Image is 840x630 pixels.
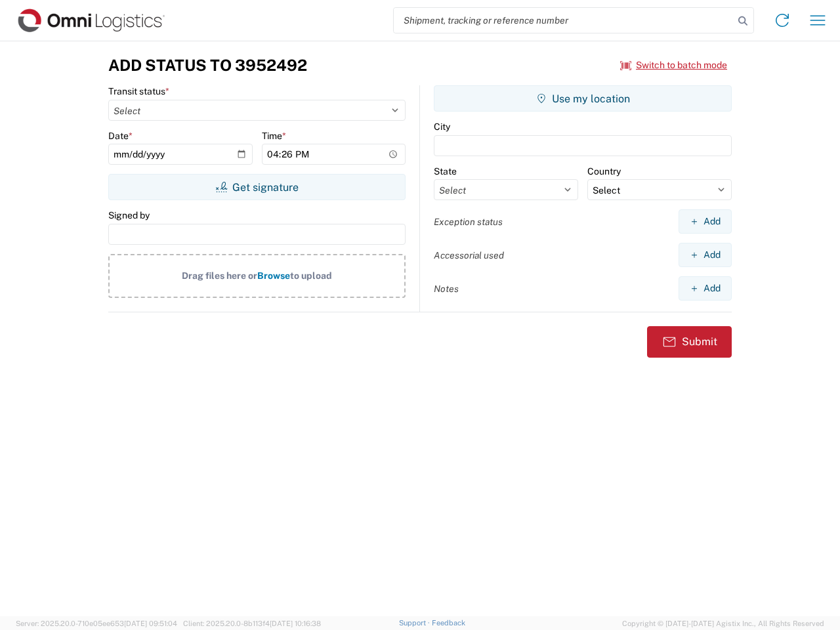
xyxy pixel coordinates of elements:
[622,618,824,629] span: Copyright © [DATE]-[DATE] Agistix Inc., All Rights Reserved
[679,209,732,234] button: Add
[257,270,290,281] span: Browse
[679,276,732,301] button: Add
[679,243,732,267] button: Add
[108,56,307,75] h3: Add Status to 3952492
[108,85,169,97] label: Transit status
[262,130,286,142] label: Time
[434,249,504,261] label: Accessorial used
[434,216,503,228] label: Exception status
[434,283,459,295] label: Notes
[108,209,150,221] label: Signed by
[434,165,457,177] label: State
[620,54,727,76] button: Switch to batch mode
[124,619,177,627] span: [DATE] 09:51:04
[647,326,732,358] button: Submit
[182,270,257,281] span: Drag files here or
[290,270,332,281] span: to upload
[434,121,450,133] label: City
[394,8,734,33] input: Shipment, tracking or reference number
[434,85,732,112] button: Use my location
[108,174,406,200] button: Get signature
[432,619,465,627] a: Feedback
[399,619,432,627] a: Support
[587,165,621,177] label: Country
[183,619,321,627] span: Client: 2025.20.0-8b113f4
[16,619,177,627] span: Server: 2025.20.0-710e05ee653
[270,619,321,627] span: [DATE] 10:16:38
[108,130,133,142] label: Date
